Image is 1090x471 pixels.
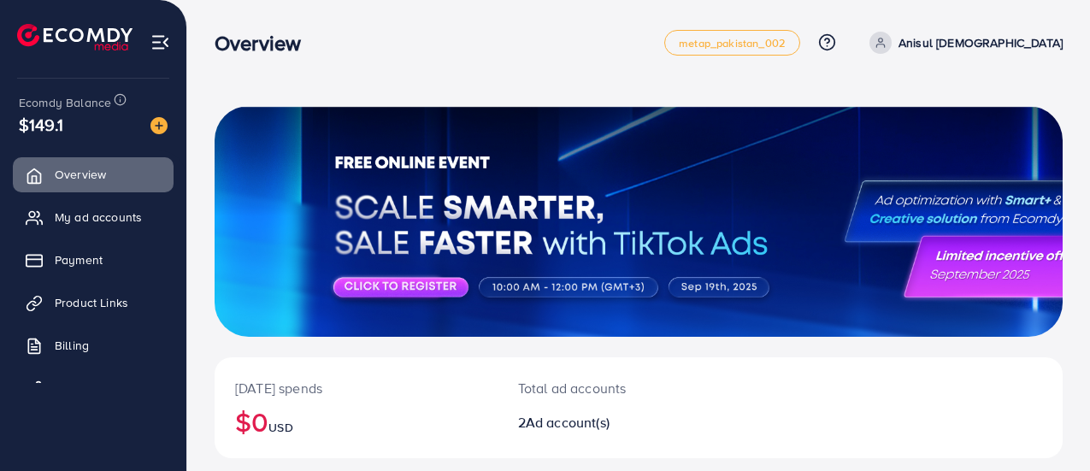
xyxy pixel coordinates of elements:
[518,378,689,398] p: Total ad accounts
[19,112,63,137] span: $149.1
[55,209,142,226] span: My ad accounts
[17,24,133,50] img: logo
[268,419,292,436] span: USD
[55,337,89,354] span: Billing
[863,32,1063,54] a: Anisul [DEMOGRAPHIC_DATA]
[235,378,477,398] p: [DATE] spends
[518,415,689,431] h2: 2
[13,157,174,191] a: Overview
[55,251,103,268] span: Payment
[215,31,315,56] h3: Overview
[150,117,168,134] img: image
[13,286,174,320] a: Product Links
[899,32,1063,53] p: Anisul [DEMOGRAPHIC_DATA]
[19,94,111,111] span: Ecomdy Balance
[679,38,786,49] span: metap_pakistan_002
[55,294,128,311] span: Product Links
[13,200,174,234] a: My ad accounts
[55,166,106,183] span: Overview
[55,380,146,397] span: Affiliate Program
[13,243,174,277] a: Payment
[664,30,800,56] a: metap_pakistan_002
[13,328,174,362] a: Billing
[235,405,477,438] h2: $0
[526,413,610,432] span: Ad account(s)
[150,32,170,52] img: menu
[13,371,174,405] a: Affiliate Program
